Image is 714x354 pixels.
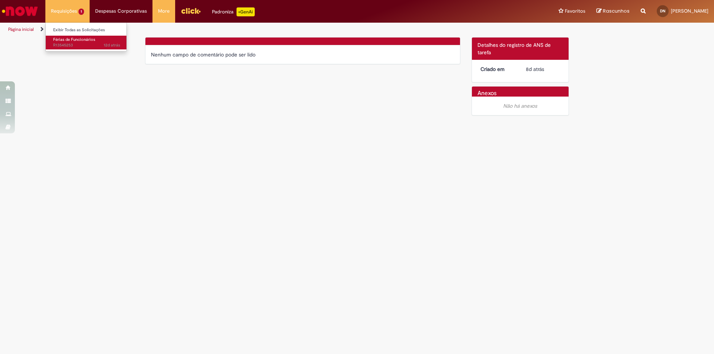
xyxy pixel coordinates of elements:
a: Exibir Todas as Solicitações [46,26,128,34]
h2: Anexos [477,90,496,97]
span: Favoritos [565,7,585,15]
time: 17/09/2025 18:32:50 [104,42,120,48]
p: +GenAi [237,7,255,16]
a: Aberto R13545253 : Férias de Funcionários [46,36,128,49]
ul: Requisições [45,22,127,52]
span: 8d atrás [526,66,544,72]
img: ServiceNow [1,4,39,19]
ul: Trilhas de página [6,23,470,36]
span: 1 [78,9,84,15]
dt: Criado em [475,65,521,73]
span: Despesas Corporativas [95,7,147,15]
span: Detalhes do registro de ANS de tarefa [477,42,551,56]
span: Rascunhos [603,7,630,14]
div: Padroniza [212,7,255,16]
span: More [158,7,170,15]
a: Rascunhos [596,8,630,15]
div: 22/09/2025 13:30:54 [526,65,560,73]
span: Férias de Funcionários [53,37,95,42]
img: click_logo_yellow_360x200.png [181,5,201,16]
a: Página inicial [8,26,34,32]
span: Requisições [51,7,77,15]
em: Não há anexos [503,103,537,109]
time: 22/09/2025 13:30:54 [526,66,544,72]
span: DN [660,9,665,13]
div: Nenhum campo de comentário pode ser lido [151,51,454,58]
span: 12d atrás [104,42,120,48]
span: [PERSON_NAME] [671,8,708,14]
span: R13545253 [53,42,120,48]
